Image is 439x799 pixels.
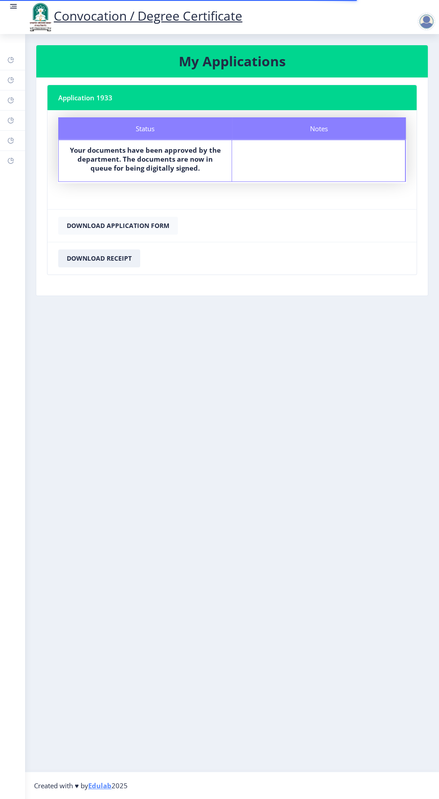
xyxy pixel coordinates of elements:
[27,2,54,32] img: logo
[58,117,232,140] div: Status
[27,7,242,24] a: Convocation / Degree Certificate
[47,52,417,70] h3: My Applications
[88,781,112,790] a: Edulab
[58,249,140,267] button: Download Receipt
[34,781,128,790] span: Created with ♥ by 2025
[70,146,221,172] b: Your documents have been approved by the department. The documents are now in queue for being dig...
[58,217,178,235] button: Download Application Form
[47,85,417,110] nb-card-header: Application 1933
[232,117,406,140] div: Notes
